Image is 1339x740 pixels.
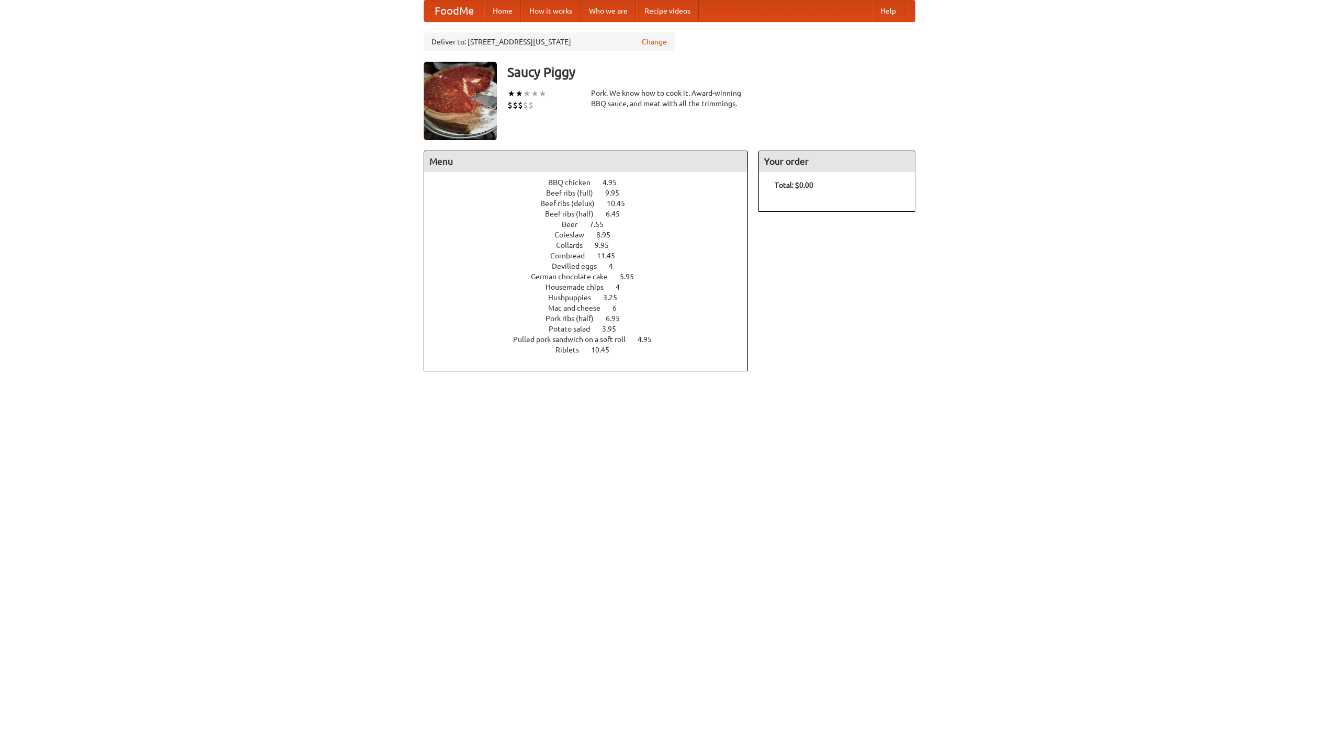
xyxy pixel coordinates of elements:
a: Change [642,37,667,47]
span: 11.45 [597,252,626,260]
span: Riblets [555,346,589,354]
li: $ [528,99,534,111]
span: Coleslaw [554,231,595,239]
span: 6.45 [606,210,630,218]
a: Devilled eggs 4 [552,262,632,270]
span: 4 [616,283,630,291]
a: Beer 7.55 [562,220,623,229]
span: 4.95 [638,335,662,344]
li: $ [518,99,523,111]
li: $ [513,99,518,111]
span: 6 [612,304,627,312]
span: 6.95 [606,314,630,323]
li: ★ [539,88,547,99]
span: 4 [609,262,623,270]
a: FoodMe [424,1,484,21]
img: angular.jpg [424,62,497,140]
a: Pork ribs (half) 6.95 [546,314,639,323]
span: Beef ribs (delux) [540,199,605,208]
a: Beef ribs (half) 6.45 [545,210,639,218]
li: $ [523,99,528,111]
span: 9.95 [595,241,619,249]
span: Housemade chips [546,283,614,291]
span: Cornbread [550,252,595,260]
span: 5.95 [620,272,644,281]
li: ★ [515,88,523,99]
span: Collards [556,241,593,249]
a: Who we are [581,1,636,21]
a: Mac and cheese 6 [548,304,636,312]
a: Hushpuppies 3.25 [548,293,637,302]
h4: Menu [424,151,747,172]
li: ★ [523,88,531,99]
span: Devilled eggs [552,262,607,270]
a: How it works [521,1,581,21]
a: Collards 9.95 [556,241,628,249]
span: 10.45 [591,346,620,354]
span: Beef ribs (full) [546,189,604,197]
span: 7.55 [589,220,614,229]
span: 4.95 [603,178,627,187]
div: Deliver to: [STREET_ADDRESS][US_STATE] [424,32,675,51]
a: Help [872,1,904,21]
span: 10.45 [607,199,636,208]
a: Coleslaw 8.95 [554,231,630,239]
a: Cornbread 11.45 [550,252,634,260]
a: Riblets 10.45 [555,346,629,354]
a: Beef ribs (full) 9.95 [546,189,639,197]
span: 3.25 [603,293,628,302]
b: Total: $0.00 [775,181,813,189]
h3: Saucy Piggy [507,62,915,83]
li: ★ [531,88,539,99]
a: Housemade chips 4 [546,283,639,291]
span: Pork ribs (half) [546,314,604,323]
span: Pulled pork sandwich on a soft roll [513,335,636,344]
a: Pulled pork sandwich on a soft roll 4.95 [513,335,671,344]
h4: Your order [759,151,915,172]
span: 8.95 [596,231,621,239]
span: Potato salad [549,325,600,333]
a: German chocolate cake 5.95 [531,272,653,281]
a: Home [484,1,521,21]
li: $ [507,99,513,111]
a: Beef ribs (delux) 10.45 [540,199,644,208]
span: Beef ribs (half) [545,210,604,218]
span: German chocolate cake [531,272,618,281]
span: BBQ chicken [548,178,601,187]
div: Pork. We know how to cook it. Award-winning BBQ sauce, and meat with all the trimmings. [591,88,748,109]
a: BBQ chicken 4.95 [548,178,636,187]
a: Recipe videos [636,1,699,21]
li: ★ [507,88,515,99]
span: 3.95 [602,325,627,333]
span: Mac and cheese [548,304,611,312]
span: Beer [562,220,588,229]
span: 9.95 [605,189,630,197]
a: Potato salad 3.95 [549,325,636,333]
span: Hushpuppies [548,293,602,302]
